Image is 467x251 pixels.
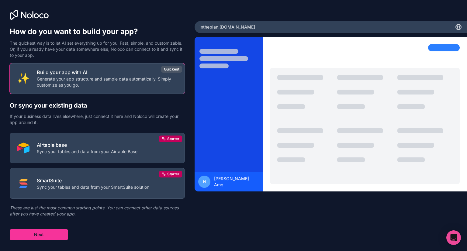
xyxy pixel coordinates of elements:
button: AIRTABLEAirtable baseSync your tables and data from your Airtable BaseStarter [10,133,185,163]
button: Next [10,229,68,240]
img: AIRTABLE [17,142,29,154]
div: Quickest [161,66,182,73]
img: INTERNAL_WITH_AI [17,72,29,84]
p: SmartSuite [37,177,149,184]
p: The quickest way is to let AI set everything up for you. Fast, simple, and customizable. Or, if y... [10,40,185,58]
p: Airtable base [37,141,137,149]
span: Starter [167,172,179,177]
button: INTERNAL_WITH_AIBuild your app with AIGenerate your app structure and sample data automatically. ... [10,63,185,94]
p: Sync your tables and data from your SmartSuite solution [37,184,149,190]
span: N [203,179,206,184]
p: Generate your app structure and sample data automatically. Simply customize as you go. [37,76,177,88]
h1: How do you want to build your app? [10,27,185,36]
button: SMART_SUITESmartSuiteSync your tables and data from your SmartSuite solutionStarter [10,168,185,199]
p: If your business data lives elsewhere, just connect it here and Noloco will create your app aroun... [10,113,185,125]
span: Starter [167,136,179,141]
span: [PERSON_NAME] Amo [214,176,259,188]
span: intheplan .[DOMAIN_NAME] [199,24,255,30]
p: These are just the most common starting points. You can connect other data sources after you have... [10,205,185,217]
img: SMART_SUITE [17,177,29,190]
h2: Or sync your existing data [10,101,185,110]
p: Build your app with AI [37,69,177,76]
p: Sync your tables and data from your Airtable Base [37,149,137,155]
div: Open Intercom Messenger [446,230,461,245]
